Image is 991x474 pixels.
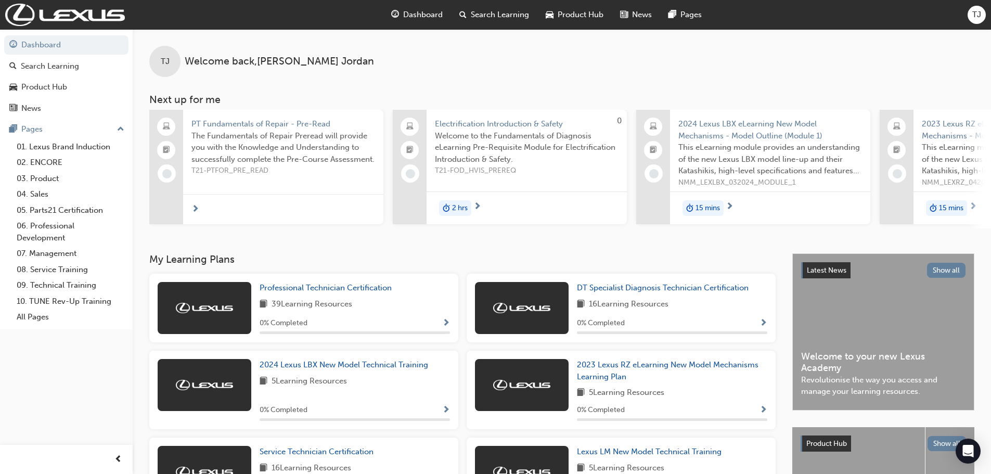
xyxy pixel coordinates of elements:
span: next-icon [191,205,199,214]
a: Latest NewsShow allWelcome to your new Lexus AcademyRevolutionise the way you access and manage y... [792,253,974,411]
span: pages-icon [9,125,17,134]
span: Latest News [807,266,846,275]
span: 2024 Lexus LBX New Model Technical Training [260,360,428,369]
img: Trak [176,380,233,390]
button: Show Progress [760,404,767,417]
span: Show Progress [442,406,450,415]
a: 0Electrification Introduction & SafetyWelcome to the Fundamentals of Diagnosis eLearning Pre-Requ... [393,110,627,224]
a: 2024 Lexus LBX eLearning New Model Mechanisms - Model Outline (Module 1)This eLearning module pro... [636,110,870,224]
a: 02. ENCORE [12,155,128,171]
span: Professional Technician Certification [260,283,392,292]
span: booktick-icon [893,144,900,157]
span: next-icon [726,202,733,212]
span: PT Fundamentals of Repair - Pre-Read [191,118,375,130]
span: laptop-icon [163,120,170,134]
a: Professional Technician Certification [260,282,396,294]
button: Show all [928,436,967,451]
button: Show all [927,263,966,278]
a: 2024 Lexus LBX New Model Technical Training [260,359,432,371]
span: book-icon [260,375,267,388]
span: learningRecordVerb_NONE-icon [893,169,902,178]
a: 01. Lexus Brand Induction [12,139,128,155]
span: guage-icon [391,8,399,21]
button: TJ [968,6,986,24]
h3: Next up for me [133,94,991,106]
span: search-icon [9,62,17,71]
a: Search Learning [4,57,128,76]
a: 10. TUNE Rev-Up Training [12,293,128,310]
span: T21-FOD_HVIS_PREREQ [435,165,619,177]
div: News [21,103,41,114]
div: Search Learning [21,60,79,72]
span: Welcome to the Fundamentals of Diagnosis eLearning Pre-Requisite Module for Electrification Intro... [435,130,619,165]
a: 05. Parts21 Certification [12,202,128,219]
a: Service Technician Certification [260,446,378,458]
span: search-icon [459,8,467,21]
span: duration-icon [443,201,450,215]
span: 0 % Completed [260,317,307,329]
a: 06. Professional Development [12,218,128,246]
span: TJ [972,9,981,21]
span: Pages [680,9,702,21]
a: 07. Management [12,246,128,262]
span: 39 Learning Resources [272,298,352,311]
span: 0 [617,116,622,125]
a: 08. Service Training [12,262,128,278]
a: Product Hub [4,78,128,97]
span: next-icon [969,202,977,212]
button: Pages [4,120,128,139]
a: PT Fundamentals of Repair - Pre-ReadThe Fundamentals of Repair Preread will provide you with the ... [149,110,383,224]
div: Open Intercom Messenger [956,439,981,464]
span: prev-icon [114,453,122,466]
span: booktick-icon [163,144,170,157]
span: learningRecordVerb_NONE-icon [162,169,172,178]
span: TJ [161,56,170,68]
a: pages-iconPages [660,4,710,25]
span: The Fundamentals of Repair Preread will provide you with the Knowledge and Understanding to succe... [191,130,375,165]
span: booktick-icon [406,144,414,157]
a: Lexus LM New Model Technical Training [577,446,726,458]
span: up-icon [117,123,124,136]
span: 0 % Completed [577,317,625,329]
span: News [632,9,652,21]
a: Product HubShow all [801,435,966,452]
a: 04. Sales [12,186,128,202]
span: Lexus LM New Model Technical Training [577,447,722,456]
img: Trak [493,303,550,313]
a: 09. Technical Training [12,277,128,293]
span: laptop-icon [650,120,657,134]
img: Trak [176,303,233,313]
button: DashboardSearch LearningProduct HubNews [4,33,128,120]
div: Pages [21,123,43,135]
span: car-icon [9,83,17,92]
a: 03. Product [12,171,128,187]
span: news-icon [9,104,17,113]
a: search-iconSearch Learning [451,4,537,25]
span: 15 mins [696,202,720,214]
div: Product Hub [21,81,67,93]
span: Search Learning [471,9,529,21]
span: Show Progress [760,406,767,415]
span: DT Specialist Diagnosis Technician Certification [577,283,749,292]
button: Show Progress [442,317,450,330]
img: Trak [5,4,125,26]
span: 2 hrs [452,202,468,214]
button: Show Progress [442,404,450,417]
button: Show Progress [760,317,767,330]
span: Product Hub [558,9,603,21]
span: learningRecordVerb_NONE-icon [649,169,659,178]
span: Revolutionise the way you access and manage your learning resources. [801,374,966,398]
span: Show Progress [760,319,767,328]
span: car-icon [546,8,554,21]
span: Electrification Introduction & Safety [435,118,619,130]
span: T21-PTFOR_PRE_READ [191,165,375,177]
span: laptop-icon [406,120,414,134]
span: guage-icon [9,41,17,50]
span: news-icon [620,8,628,21]
span: book-icon [577,387,585,400]
span: Welcome to your new Lexus Academy [801,351,966,374]
span: duration-icon [686,201,693,215]
span: duration-icon [930,201,937,215]
a: All Pages [12,309,128,325]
